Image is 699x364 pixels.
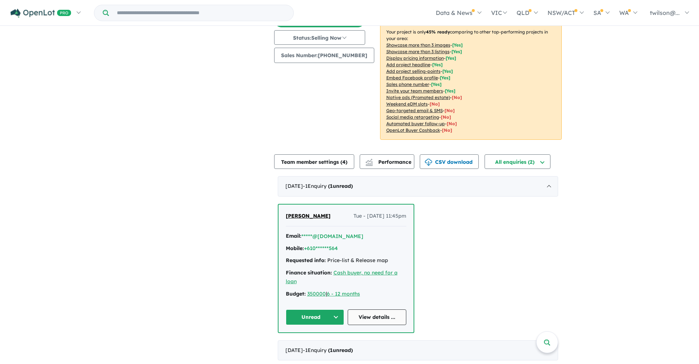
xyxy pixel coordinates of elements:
u: Invite your team members [386,88,443,94]
b: 45 % ready [426,29,450,35]
span: 1 [330,183,333,189]
span: - 1 Enquir y [303,347,353,353]
button: Status:Selling Now [274,30,365,45]
div: [DATE] [278,176,558,197]
u: Embed Facebook profile [386,75,438,80]
u: Social media retargeting [386,114,439,120]
img: download icon [425,159,432,166]
span: [ Yes ] [446,55,456,61]
u: Showcase more than 3 listings [386,49,450,54]
img: Openlot PRO Logo White [11,9,71,18]
span: [No] [430,101,440,107]
div: | [286,290,406,298]
button: Performance [360,154,414,169]
span: [PERSON_NAME] [286,213,331,219]
span: [ Yes ] [445,88,455,94]
a: 6 - 12 months [327,290,360,297]
span: [No] [445,108,455,113]
span: [No] [441,114,451,120]
span: [ Yes ] [432,62,443,67]
button: CSV download [420,154,479,169]
span: [ Yes ] [440,75,450,80]
span: [ Yes ] [452,42,463,48]
u: Sales phone number [386,82,429,87]
span: [No] [447,121,457,126]
strong: Requested info: [286,257,326,264]
button: Sales Number:[PHONE_NUMBER] [274,48,374,63]
a: [PERSON_NAME] [286,212,331,221]
div: [DATE] [278,340,558,361]
strong: ( unread) [328,183,353,189]
span: [ Yes ] [451,49,462,54]
u: OpenLot Buyer Cashback [386,127,440,133]
u: Add project headline [386,62,430,67]
img: line-chart.svg [366,159,372,163]
span: [No] [442,127,452,133]
u: Weekend eDM slots [386,101,428,107]
a: Cash buyer, no need for a loan [286,269,398,285]
u: Showcase more than 3 images [386,42,450,48]
span: 1 [330,347,333,353]
u: Display pricing information [386,55,444,61]
a: View details ... [348,309,406,325]
span: 4 [342,159,345,165]
a: 350000 [307,290,326,297]
button: Unread [286,309,344,325]
u: Native ads (Promoted estate) [386,95,450,100]
input: Try estate name, suburb, builder or developer [110,5,292,21]
u: Geo-targeted email & SMS [386,108,443,113]
span: [No] [452,95,462,100]
strong: Email: [286,233,301,239]
u: Automated buyer follow-up [386,121,445,126]
strong: ( unread) [328,347,353,353]
button: All enquiries (2) [485,154,550,169]
div: Price-list & Release map [286,256,406,265]
strong: Finance situation: [286,269,332,276]
strong: Budget: [286,290,306,297]
span: Tue - [DATE] 11:45pm [354,212,406,221]
span: [ Yes ] [442,68,453,74]
span: Performance [367,159,411,165]
img: bar-chart.svg [366,161,373,166]
u: Add project selling-points [386,68,441,74]
span: twilson@... [650,9,680,16]
span: [ Yes ] [431,82,442,87]
span: - 1 Enquir y [303,183,353,189]
button: Team member settings (4) [274,154,354,169]
strong: Mobile: [286,245,304,252]
p: Your project is only comparing to other top-performing projects in your area: - - - - - - - - - -... [380,23,562,140]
